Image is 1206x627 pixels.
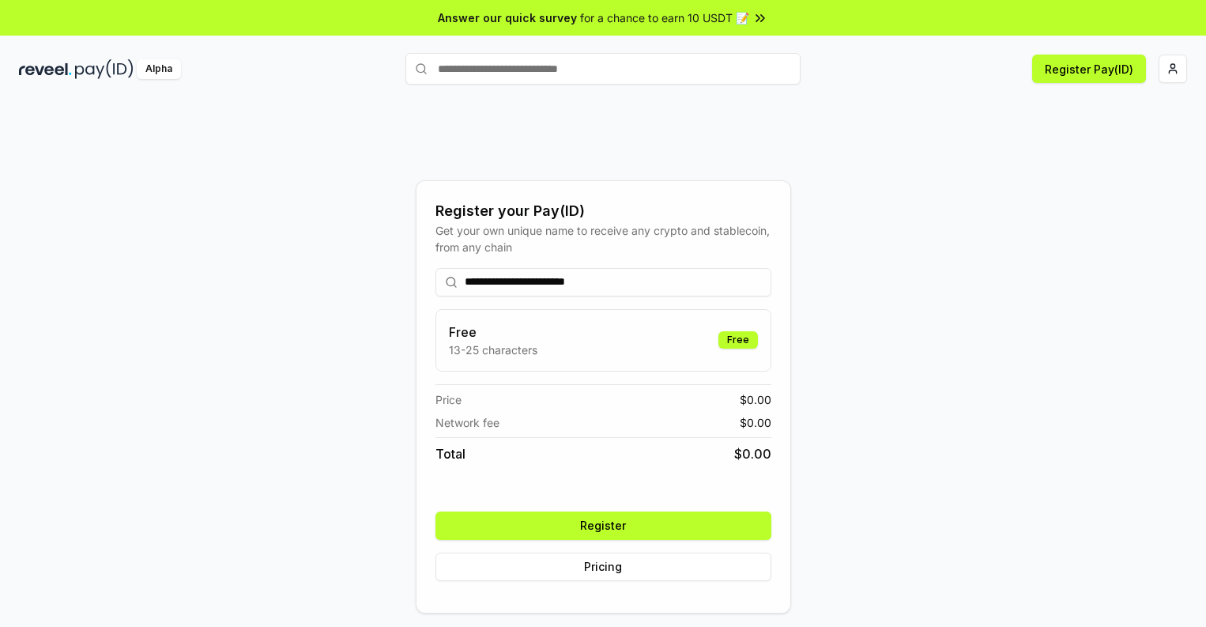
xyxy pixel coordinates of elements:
[438,9,577,26] span: Answer our quick survey
[740,414,771,431] span: $ 0.00
[1032,55,1146,83] button: Register Pay(ID)
[19,59,72,79] img: reveel_dark
[435,222,771,255] div: Get your own unique name to receive any crypto and stablecoin, from any chain
[435,200,771,222] div: Register your Pay(ID)
[449,323,537,342] h3: Free
[718,331,758,349] div: Free
[435,391,462,408] span: Price
[580,9,749,26] span: for a chance to earn 10 USDT 📝
[435,414,499,431] span: Network fee
[449,342,537,358] p: 13-25 characters
[435,512,771,540] button: Register
[435,444,465,463] span: Total
[75,59,134,79] img: pay_id
[137,59,181,79] div: Alpha
[734,444,771,463] span: $ 0.00
[435,553,771,581] button: Pricing
[740,391,771,408] span: $ 0.00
